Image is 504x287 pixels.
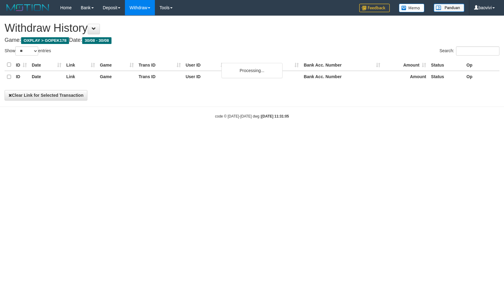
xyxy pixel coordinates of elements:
th: Trans ID [136,59,183,71]
th: Amount [383,71,429,83]
th: ID [13,71,29,83]
strong: [DATE] 11:31:05 [261,114,289,118]
th: Link [64,59,97,71]
span: 30/08 - 30/08 [82,37,111,44]
th: Link [64,71,97,83]
th: Bank Acc. Number [301,71,383,83]
th: Op [464,59,499,71]
th: Date [29,71,64,83]
th: Bank Acc. Name [227,59,301,71]
th: Trans ID [136,71,183,83]
img: Feedback.jpg [359,4,390,12]
select: Showentries [15,46,38,56]
h1: Withdraw History [5,22,499,34]
label: Show entries [5,46,51,56]
h4: Game: Date: [5,37,499,43]
th: User ID [183,71,227,83]
img: MOTION_logo.png [5,3,51,12]
th: Op [464,71,499,83]
th: ID [13,59,29,71]
th: Amount [383,59,429,71]
div: Processing... [221,63,283,78]
img: panduan.png [434,4,464,12]
input: Search: [456,46,499,56]
th: Status [429,71,464,83]
th: Bank Acc. Number [301,59,383,71]
th: User ID [183,59,227,71]
small: code © [DATE]-[DATE] dwg | [215,114,289,118]
label: Search: [440,46,499,56]
th: Game [97,59,136,71]
th: Date [29,59,64,71]
th: Game [97,71,136,83]
button: Clear Link for Selected Transaction [5,90,87,100]
img: Button%20Memo.svg [399,4,425,12]
th: Status [429,59,464,71]
span: OXPLAY > GOPEK178 [21,37,69,44]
